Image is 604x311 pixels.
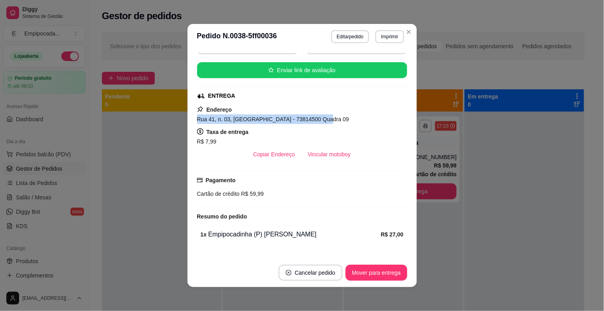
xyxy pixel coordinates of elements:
span: star [268,67,274,73]
div: ENTREGA [208,92,235,100]
span: dollar [197,128,203,135]
span: R$ 59,99 [240,191,264,197]
strong: Taxa de entrega [207,129,249,135]
strong: 1 x [201,231,207,238]
button: Editarpedido [331,30,369,43]
span: Rua 41, n. 03, [GEOGRAPHIC_DATA] - 73814500 Quadra 09 [197,116,349,122]
button: Close [403,26,415,38]
button: Vincular motoboy [301,146,357,162]
span: pushpin [197,106,203,112]
button: Imprimir [375,30,404,43]
strong: R$ 27,00 [381,231,404,238]
span: Cartão de crédito [197,191,240,197]
strong: Endereço [207,106,232,113]
div: Empipocadinha (P) [PERSON_NAME] [201,254,381,264]
button: starEnviar link de avaliação [197,62,407,78]
span: credit-card [197,177,203,183]
span: close-circle [286,270,291,276]
h3: Pedido N. 0038-5ff00036 [197,30,277,43]
strong: Pagamento [206,177,236,183]
button: close-circleCancelar pedido [279,265,342,281]
button: Copiar Endereço [247,146,301,162]
strong: Resumo do pedido [197,213,247,220]
span: R$ 7,99 [197,138,217,145]
button: Mover para entrega [346,265,407,281]
div: Empipocadinha (P) [PERSON_NAME] [201,230,381,239]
